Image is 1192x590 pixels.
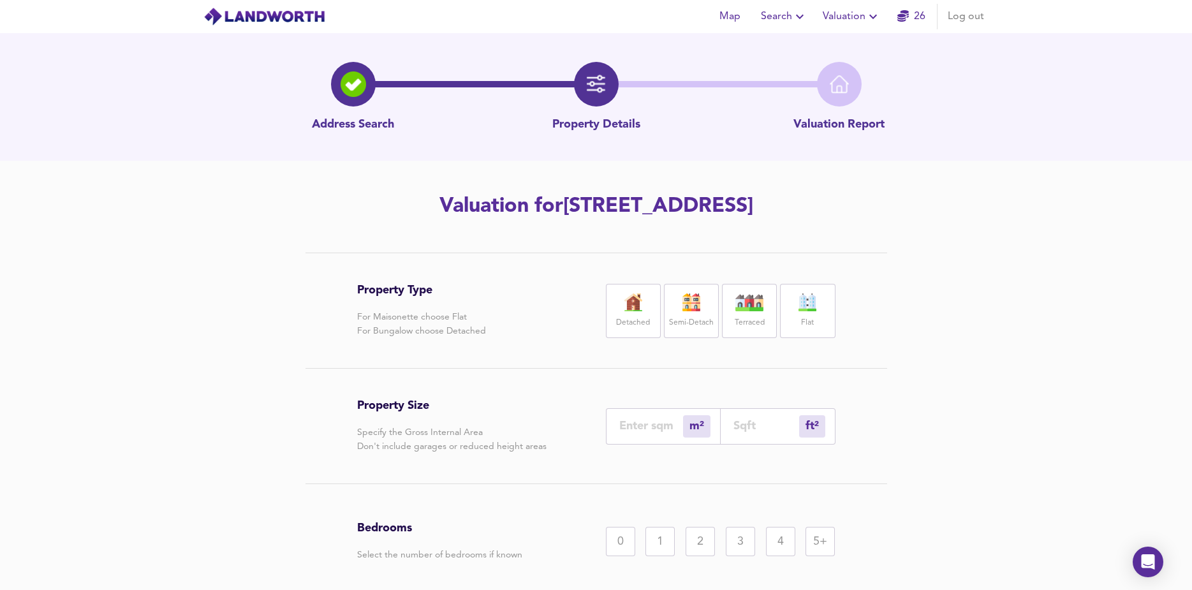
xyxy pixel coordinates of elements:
input: Sqft [733,419,799,432]
span: Map [715,8,746,26]
label: Flat [801,315,814,331]
div: 1 [645,527,675,556]
h2: Valuation for [STREET_ADDRESS] [235,193,957,221]
button: Search [756,4,813,29]
button: Log out [943,4,989,29]
img: house-icon [733,293,765,311]
div: Terraced [722,284,777,338]
img: house-icon [617,293,649,311]
div: 0 [606,527,635,556]
div: 2 [686,527,715,556]
img: filter-icon [587,75,606,94]
div: m² [683,415,710,438]
img: search-icon [341,71,366,97]
span: Search [761,8,807,26]
button: Map [710,4,751,29]
img: flat-icon [791,293,823,311]
div: 5+ [806,527,835,556]
img: house-icon [675,293,707,311]
p: Property Details [552,117,640,133]
span: Log out [948,8,984,26]
p: Specify the Gross Internal Area Don't include garages or reduced height areas [357,425,547,454]
div: 3 [726,527,755,556]
p: For Maisonette choose Flat For Bungalow choose Detached [357,310,486,338]
div: Flat [780,284,835,338]
h3: Property Size [357,399,547,413]
div: m² [799,415,825,438]
button: Valuation [818,4,886,29]
input: Enter sqm [619,419,683,432]
h3: Property Type [357,283,486,297]
button: 26 [891,4,932,29]
label: Detached [616,315,650,331]
label: Semi-Detach [669,315,714,331]
div: 4 [766,527,795,556]
div: Open Intercom Messenger [1133,547,1163,577]
p: Select the number of bedrooms if known [357,548,522,562]
p: Valuation Report [793,117,885,133]
p: Address Search [312,117,394,133]
h3: Bedrooms [357,521,522,535]
div: Semi-Detach [664,284,719,338]
span: Valuation [823,8,881,26]
img: logo [203,7,325,26]
img: home-icon [830,75,849,94]
a: 26 [897,8,925,26]
div: Detached [606,284,661,338]
label: Terraced [735,315,765,331]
